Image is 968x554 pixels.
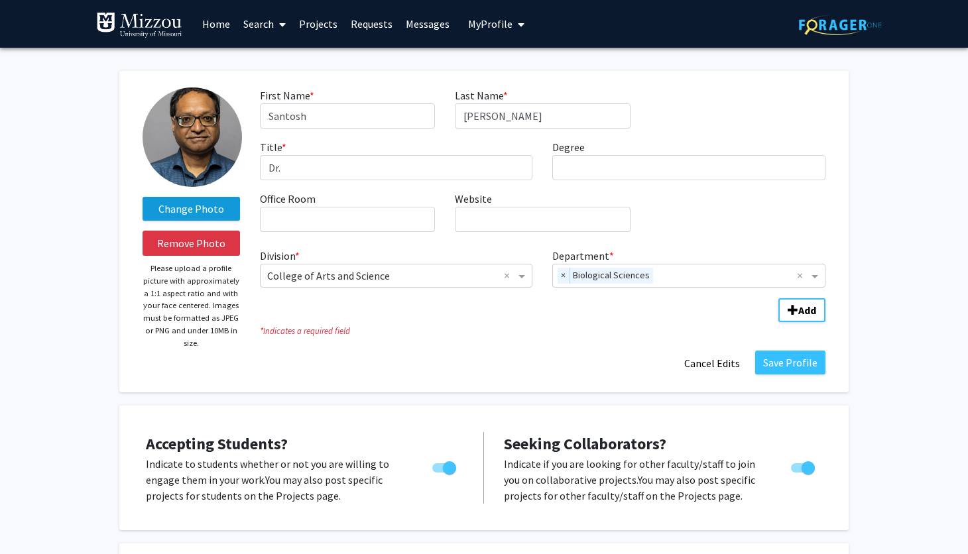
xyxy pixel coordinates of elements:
[292,1,344,47] a: Projects
[260,191,316,207] label: Office Room
[260,87,314,103] label: First Name
[260,264,533,288] ng-select: Division
[344,1,399,47] a: Requests
[146,433,288,454] span: Accepting Students?
[504,268,515,284] span: Clear all
[570,268,653,284] span: Biological Sciences
[399,1,456,47] a: Messages
[143,262,240,349] p: Please upload a profile picture with approximately a 1:1 aspect ratio and with your face centered...
[558,268,570,284] span: ×
[143,197,240,221] label: ChangeProfile Picture
[778,298,825,322] button: Add Division/Department
[786,456,822,476] div: Toggle
[755,351,825,374] button: Save Profile
[250,248,543,288] div: Division
[797,268,808,284] span: Clear all
[799,15,882,35] img: ForagerOne Logo
[143,87,242,187] img: Profile Picture
[10,494,56,544] iframe: Chat
[504,456,766,504] p: Indicate if you are looking for other faculty/staff to join you on collaborative projects. You ma...
[798,304,816,317] b: Add
[260,325,825,337] i: Indicates a required field
[143,231,240,256] button: Remove Photo
[455,191,492,207] label: Website
[260,139,286,155] label: Title
[676,351,749,376] button: Cancel Edits
[96,12,182,38] img: University of Missouri Logo
[196,1,237,47] a: Home
[552,139,585,155] label: Degree
[237,1,292,47] a: Search
[427,456,463,476] div: Toggle
[542,248,835,288] div: Department
[504,433,666,454] span: Seeking Collaborators?
[468,17,513,30] span: My Profile
[455,87,508,103] label: Last Name
[146,456,407,504] p: Indicate to students whether or not you are willing to engage them in your work. You may also pos...
[552,264,825,288] ng-select: Department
